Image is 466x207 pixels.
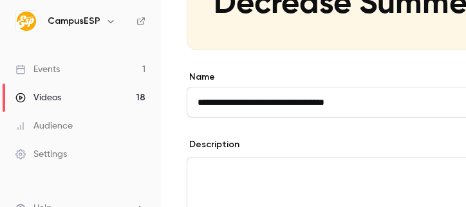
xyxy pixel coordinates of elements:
label: Description [187,138,239,151]
div: Events [15,63,60,76]
h6: CampusESP [48,15,100,28]
div: Videos [15,91,61,104]
img: CampusESP [16,11,37,32]
div: Audience [15,120,73,132]
div: Settings [15,148,67,161]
